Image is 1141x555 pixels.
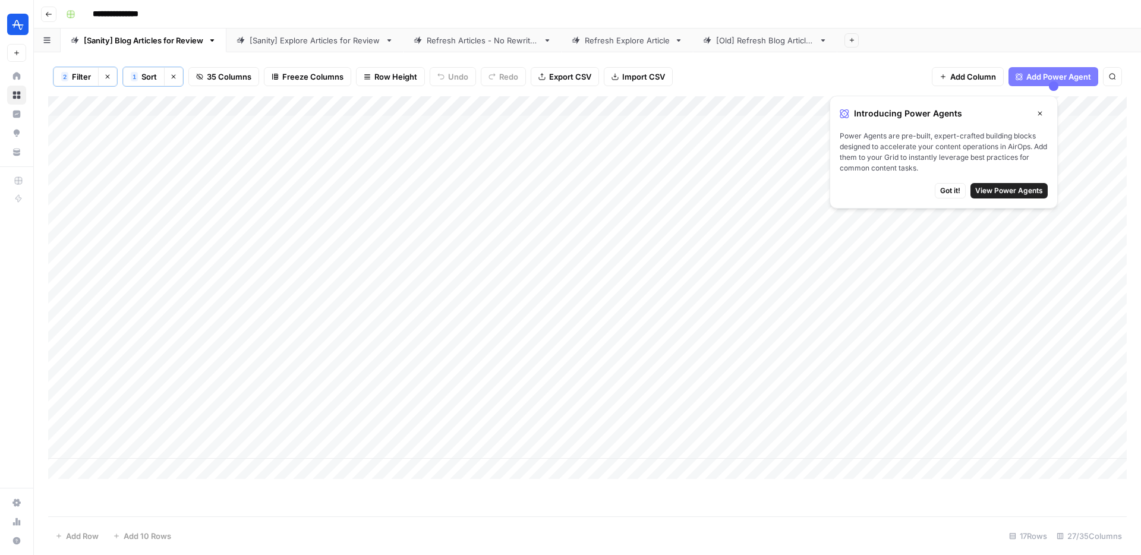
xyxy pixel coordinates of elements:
a: Home [7,67,26,86]
button: Add 10 Rows [106,526,178,545]
div: Refresh Articles - No Rewrites [427,34,538,46]
span: Freeze Columns [282,71,343,83]
span: Filter [72,71,91,83]
a: Insights [7,105,26,124]
span: Got it! [940,185,960,196]
span: 35 Columns [207,71,251,83]
div: Introducing Power Agents [840,106,1048,121]
span: 2 [63,72,67,81]
button: Workspace: Amplitude [7,10,26,39]
span: Add Row [66,530,99,542]
div: [Old] Refresh Blog Articles [716,34,814,46]
button: Add Row [48,526,106,545]
a: [Sanity] Explore Articles for Review [226,29,404,52]
div: 27/35 Columns [1052,526,1127,545]
a: Your Data [7,143,26,162]
span: Undo [448,71,468,83]
span: Add Power Agent [1026,71,1091,83]
span: Power Agents are pre-built, expert-crafted building blocks designed to accelerate your content op... [840,131,1048,174]
a: Usage [7,512,26,531]
button: 1Sort [123,67,164,86]
button: View Power Agents [970,183,1048,198]
span: 1 [133,72,136,81]
button: Add Column [932,67,1004,86]
button: Export CSV [531,67,599,86]
button: 35 Columns [188,67,259,86]
span: View Power Agents [975,185,1043,196]
button: Redo [481,67,526,86]
button: Help + Support [7,531,26,550]
a: [Old] Refresh Blog Articles [693,29,837,52]
a: Refresh Explore Article [562,29,693,52]
button: Got it! [935,183,966,198]
div: 17 Rows [1004,526,1052,545]
div: 1 [131,72,138,81]
button: 2Filter [53,67,98,86]
span: Import CSV [622,71,665,83]
button: Import CSV [604,67,673,86]
div: [Sanity] Blog Articles for Review [84,34,203,46]
button: Row Height [356,67,425,86]
span: Redo [499,71,518,83]
a: Settings [7,493,26,512]
span: Row Height [374,71,417,83]
button: Add Power Agent [1008,67,1098,86]
span: Add Column [950,71,996,83]
a: Opportunities [7,124,26,143]
span: Export CSV [549,71,591,83]
a: Refresh Articles - No Rewrites [404,29,562,52]
button: Undo [430,67,476,86]
a: Browse [7,86,26,105]
div: 2 [61,72,68,81]
span: Sort [141,71,157,83]
a: [Sanity] Blog Articles for Review [61,29,226,52]
span: Add 10 Rows [124,530,171,542]
button: Freeze Columns [264,67,351,86]
div: Refresh Explore Article [585,34,670,46]
div: [Sanity] Explore Articles for Review [250,34,380,46]
img: Amplitude Logo [7,14,29,35]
